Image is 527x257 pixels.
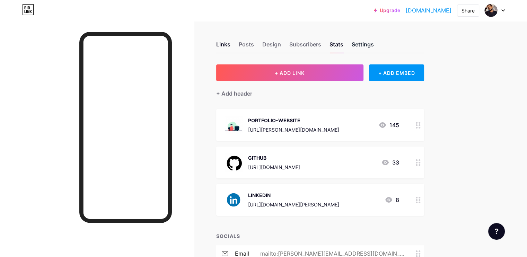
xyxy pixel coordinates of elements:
[385,196,399,204] div: 8
[216,232,424,240] div: SOCIALS
[248,117,339,124] div: PORTFOLIO-WEBSITE
[369,64,424,81] div: + ADD EMBED
[216,64,363,81] button: + ADD LINK
[330,40,343,53] div: Stats
[289,40,321,53] div: Subscribers
[484,4,498,17] img: yashwanthsai
[225,153,243,171] img: GITHUB
[239,40,254,53] div: Posts
[374,8,400,13] a: Upgrade
[248,126,339,133] div: [URL][PERSON_NAME][DOMAIN_NAME]
[248,154,300,161] div: GITHUB
[225,191,243,209] img: LINKEDIN
[216,40,230,53] div: Links
[378,121,399,129] div: 145
[462,7,475,14] div: Share
[225,116,243,134] img: PORTFOLIO-WEBSITE
[381,158,399,167] div: 33
[248,192,339,199] div: LINKEDIN
[262,40,281,53] div: Design
[248,201,339,208] div: [URL][DOMAIN_NAME][PERSON_NAME]
[406,6,451,15] a: [DOMAIN_NAME]
[352,40,374,53] div: Settings
[248,163,300,171] div: [URL][DOMAIN_NAME]
[216,89,252,98] div: + Add header
[275,70,305,76] span: + ADD LINK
